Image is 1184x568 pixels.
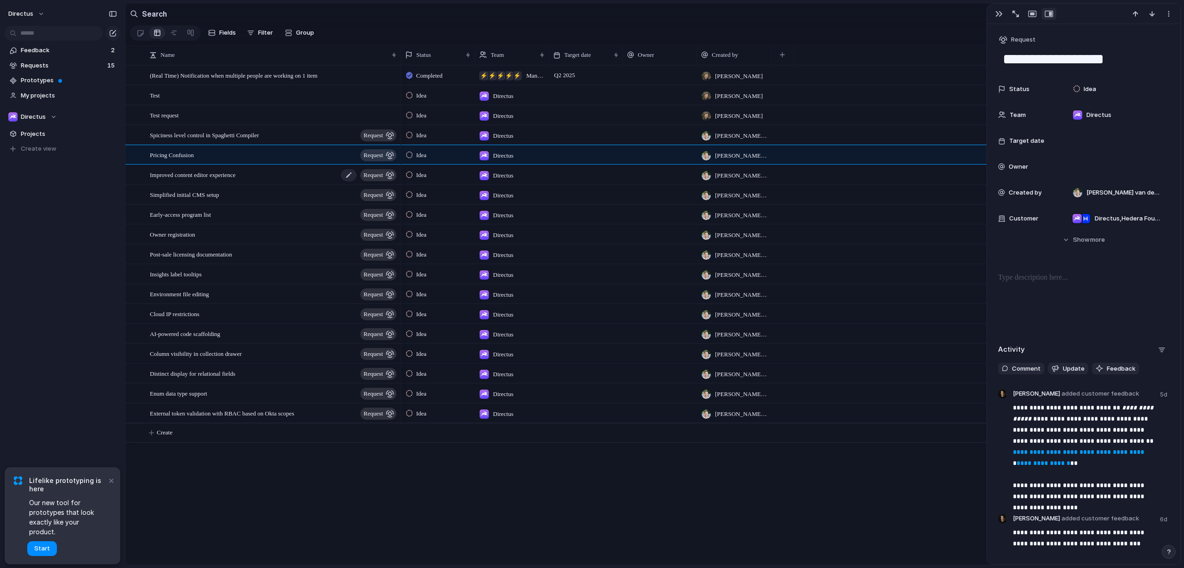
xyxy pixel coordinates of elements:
span: added customer feedback [1061,514,1139,522]
div: ⚡ [512,71,522,80]
span: request [364,149,383,162]
span: External token validation with RBAC based on Okta scopes [150,408,294,418]
span: 2 [111,46,117,55]
span: request [364,248,383,261]
span: Directus [493,330,513,339]
span: Early-access program list [150,209,211,220]
span: request [364,129,383,142]
span: Feedback [1107,364,1135,373]
span: Directus [493,211,513,220]
h2: Search [142,8,167,19]
span: [PERSON_NAME] van der [PERSON_NAME] [715,231,767,240]
span: (Real Time) Notification when multiple people are working on 1 item [150,70,317,80]
span: Created by [712,50,738,60]
span: Idea [416,210,426,220]
span: Distinct display for relational fields [150,368,235,379]
span: [PERSON_NAME] van der [PERSON_NAME] [715,290,767,299]
span: My projects [21,91,117,100]
span: Column visibility in collection drawer [150,348,242,359]
span: directus [8,9,33,18]
span: Idea [416,151,426,160]
span: Spiciness level control in Spaghetti Compiler [150,129,259,140]
span: request [364,328,383,341]
span: Directus , Hedera Foundation [1095,214,1161,223]
span: request [364,407,383,420]
span: Show [1073,235,1090,244]
span: Management , Product Marketing , Product , Design , Now [526,71,545,80]
span: Team [1010,110,1026,120]
span: Lifelike prototyping is here [29,476,106,493]
span: AI-powered code scaffolding [150,328,220,339]
span: 5d [1160,390,1169,399]
span: Idea [416,330,426,339]
span: [PERSON_NAME] van der [PERSON_NAME] [715,131,767,140]
span: Directus [493,390,513,399]
button: Showmore [998,232,1169,248]
span: Insights label tooltips [150,269,202,279]
span: Update [1063,364,1085,373]
span: Request [1011,35,1036,44]
div: ⚡ [479,71,488,80]
span: Projects [21,129,117,139]
span: [PERSON_NAME] van der [PERSON_NAME] [715,350,767,359]
span: Team [491,50,504,60]
span: request [364,288,383,301]
button: request [360,269,396,281]
div: ⚡ [496,71,505,80]
span: Enum data type support [150,388,207,398]
span: Owner [1009,162,1028,171]
span: Directus [493,270,513,280]
button: directus [4,6,49,21]
button: Directus [5,110,120,124]
span: Q2 2025 [552,70,577,81]
span: Start [34,544,50,553]
span: [PERSON_NAME] [1013,389,1139,398]
span: Idea [416,171,426,180]
span: Cloud IP restrictions [150,308,199,319]
span: Simplified initial CMS setup [150,189,219,200]
span: Idea [416,369,426,379]
span: Directus [493,191,513,200]
h2: Activity [998,344,1025,355]
span: Feedback [21,46,108,55]
span: Group [296,28,314,37]
span: [PERSON_NAME] [1013,514,1139,523]
span: [PERSON_NAME] [715,111,763,121]
button: request [360,129,396,141]
span: request [364,387,383,400]
span: Status [416,50,431,60]
a: Prototypes [5,73,120,87]
span: Test [150,90,160,100]
span: Directus [493,92,513,101]
span: Post-sale licensing documentation [150,249,232,259]
span: Idea [416,409,426,418]
span: Created by [1009,188,1042,197]
span: Idea [416,349,426,359]
button: Create view [5,142,120,156]
button: request [360,388,396,400]
span: Idea [416,91,426,100]
span: Environment file editing [150,288,209,299]
button: request [360,169,396,181]
span: Directus [493,231,513,240]
span: request [364,169,383,182]
span: request [364,208,383,221]
button: Feedback [1092,363,1139,375]
button: Comment [998,363,1044,375]
span: [PERSON_NAME] van der [PERSON_NAME] [1086,188,1161,197]
span: [PERSON_NAME] van der [PERSON_NAME] [715,171,767,180]
span: Idea [1084,85,1096,94]
span: request [364,308,383,321]
button: request [360,209,396,221]
span: Prototypes [21,76,117,85]
span: Requests [21,61,105,70]
a: Requests15 [5,59,120,73]
button: Update [1048,363,1088,375]
span: Idea [416,250,426,259]
span: [PERSON_NAME] van der [PERSON_NAME] [715,270,767,280]
span: Directus [493,370,513,379]
span: Idea [416,190,426,200]
span: Pricing Confusion [150,149,194,160]
button: Group [280,25,319,40]
span: [PERSON_NAME] van der [PERSON_NAME] [715,409,767,419]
